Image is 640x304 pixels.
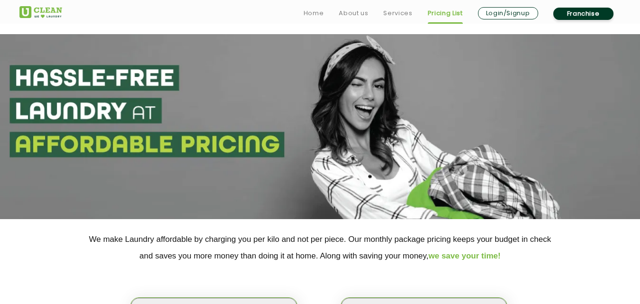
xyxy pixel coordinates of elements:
[304,8,324,19] a: Home
[478,7,538,19] a: Login/Signup
[19,231,621,264] p: We make Laundry affordable by charging you per kilo and not per piece. Our monthly package pricin...
[19,6,62,18] img: UClean Laundry and Dry Cleaning
[429,251,501,260] span: we save your time!
[428,8,463,19] a: Pricing List
[383,8,412,19] a: Services
[339,8,368,19] a: About us
[553,8,613,20] a: Franchise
